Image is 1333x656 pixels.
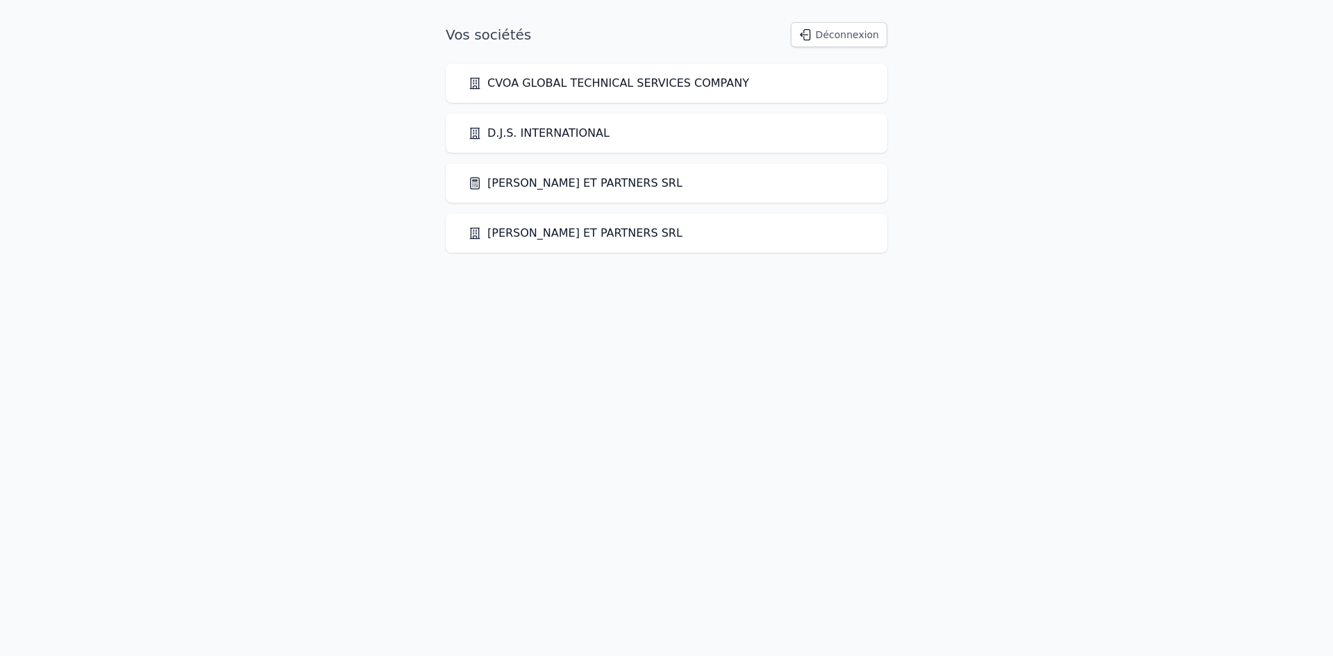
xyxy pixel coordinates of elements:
a: [PERSON_NAME] ET PARTNERS SRL [468,225,682,242]
a: CVOA GLOBAL TECHNICAL SERVICES COMPANY [468,75,749,92]
h1: Vos sociétés [446,25,531,44]
button: Déconnexion [791,22,887,47]
a: D.J.S. INTERNATIONAL [468,125,610,142]
a: [PERSON_NAME] ET PARTNERS SRL [468,175,682,192]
